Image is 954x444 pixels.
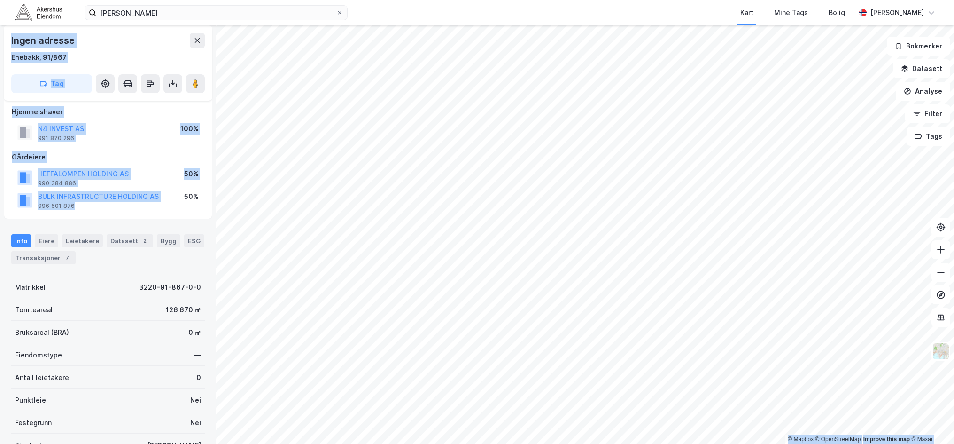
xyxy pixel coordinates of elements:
[184,191,199,202] div: 50%
[38,135,74,142] div: 991 870 296
[62,234,103,247] div: Leietakere
[774,7,808,18] div: Mine Tags
[905,104,950,123] button: Filter
[15,327,69,338] div: Bruksareal (BRA)
[35,234,58,247] div: Eiere
[15,372,69,383] div: Antall leietakere
[907,399,954,444] div: Kontrollprogram for chat
[788,436,814,443] a: Mapbox
[870,7,924,18] div: [PERSON_NAME]
[38,180,76,187] div: 990 384 886
[157,234,180,247] div: Bygg
[62,253,72,262] div: 7
[12,106,204,118] div: Hjemmelshaver
[180,123,199,135] div: 100%
[190,395,201,406] div: Nei
[11,74,92,93] button: Tag
[15,304,53,316] div: Tomteareal
[107,234,153,247] div: Datasett
[893,59,950,78] button: Datasett
[11,251,76,264] div: Transaksjoner
[740,7,753,18] div: Kart
[184,234,204,247] div: ESG
[896,82,950,101] button: Analyse
[932,342,950,360] img: Z
[863,436,910,443] a: Improve this map
[194,349,201,361] div: —
[907,399,954,444] iframe: Chat Widget
[38,202,75,210] div: 996 501 876
[815,436,861,443] a: OpenStreetMap
[166,304,201,316] div: 126 670 ㎡
[15,417,52,428] div: Festegrunn
[139,282,201,293] div: 3220-91-867-0-0
[140,236,149,246] div: 2
[15,395,46,406] div: Punktleie
[96,6,336,20] input: Søk på adresse, matrikkel, gårdeiere, leietakere eller personer
[188,327,201,338] div: 0 ㎡
[11,52,67,63] div: Enebakk, 91/867
[15,282,46,293] div: Matrikkel
[12,151,204,163] div: Gårdeiere
[907,127,950,146] button: Tags
[829,7,845,18] div: Bolig
[15,349,62,361] div: Eiendomstype
[15,4,62,21] img: akershus-eiendom-logo.9091f326c980b4bce74ccdd9f866810c.svg
[190,417,201,428] div: Nei
[11,234,31,247] div: Info
[11,33,76,48] div: Ingen adresse
[196,372,201,383] div: 0
[184,168,199,180] div: 50%
[887,37,950,55] button: Bokmerker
